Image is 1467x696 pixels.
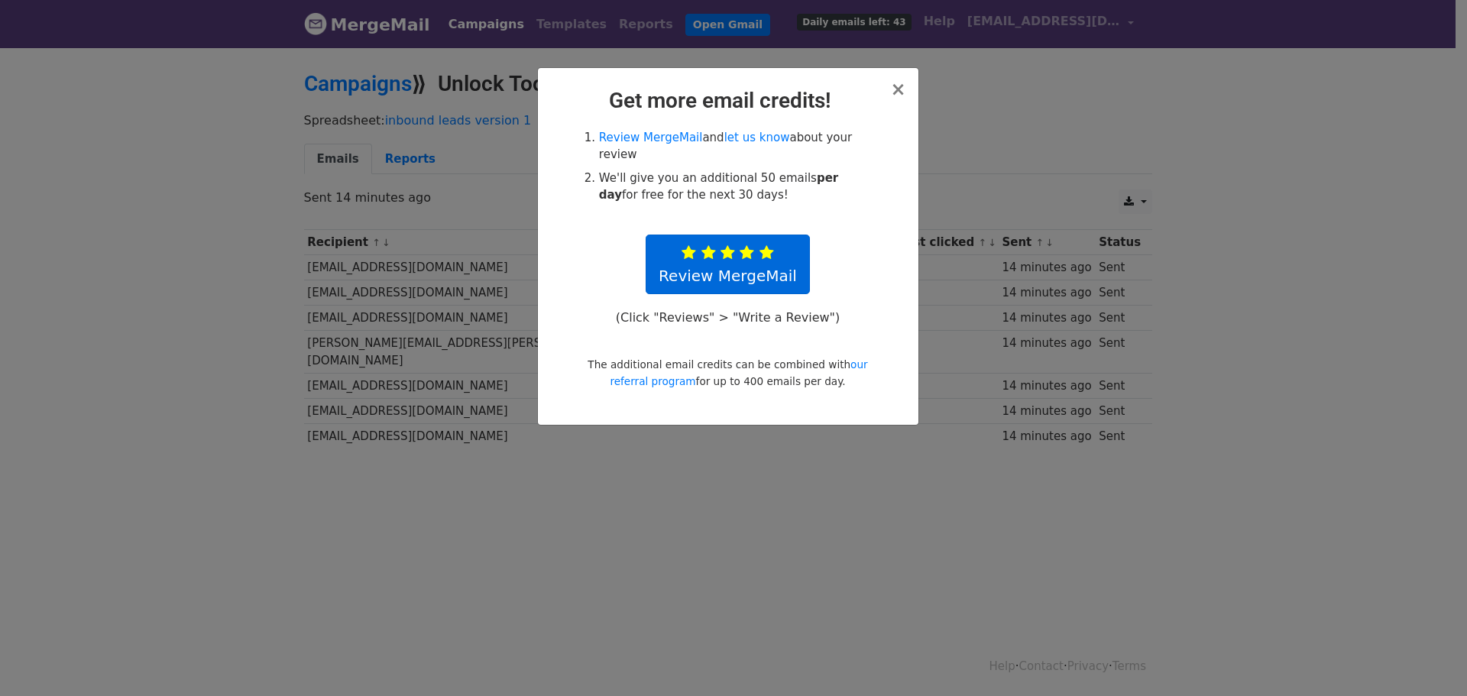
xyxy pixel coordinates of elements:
[599,131,703,144] a: Review MergeMail
[599,171,838,202] strong: per day
[588,358,867,387] small: The additional email credits can be combined with for up to 400 emails per day.
[724,131,790,144] a: let us know
[607,309,847,325] p: (Click "Reviews" > "Write a Review")
[1391,623,1467,696] iframe: Chat Widget
[890,80,905,99] button: Close
[599,170,874,204] li: We'll give you an additional 50 emails for free for the next 30 days!
[599,129,874,163] li: and about your review
[550,88,906,114] h2: Get more email credits!
[646,235,810,294] a: Review MergeMail
[890,79,905,100] span: ×
[610,358,867,387] a: our referral program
